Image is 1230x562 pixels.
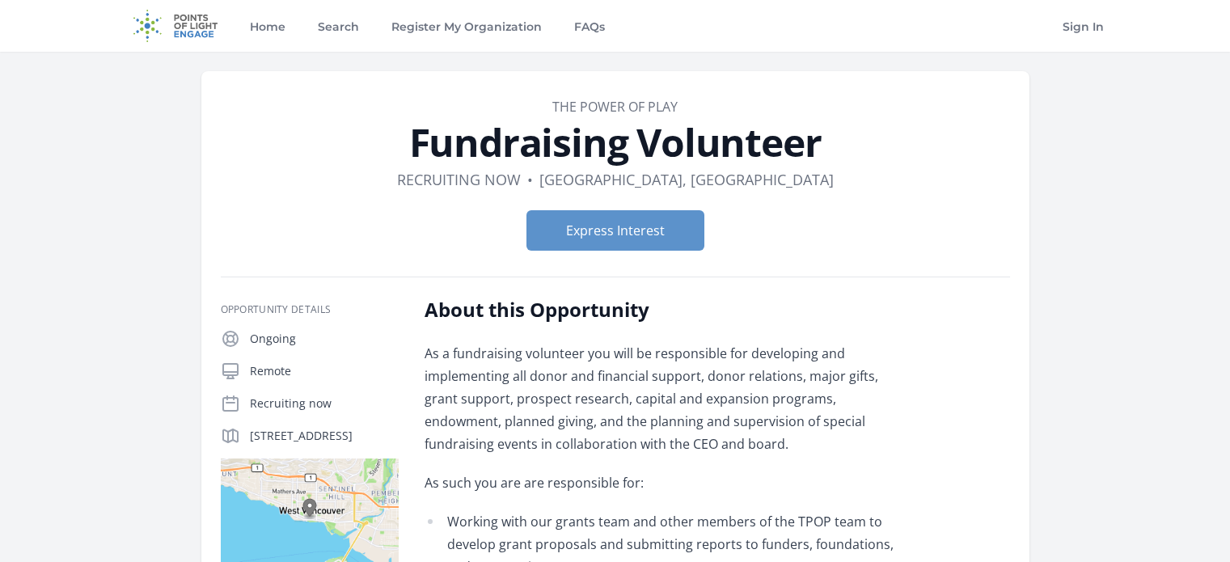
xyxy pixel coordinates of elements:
h1: Fundraising Volunteer [221,123,1010,162]
p: Ongoing [250,331,399,347]
p: Recruiting now [250,395,399,412]
h2: About this Opportunity [425,297,898,323]
a: The Power of Play [552,98,678,116]
p: [STREET_ADDRESS] [250,428,399,444]
p: Remote [250,363,399,379]
h3: Opportunity Details [221,303,399,316]
button: Express Interest [526,210,704,251]
p: As such you are are responsible for: [425,471,898,494]
dd: Recruiting now [397,168,521,191]
dd: [GEOGRAPHIC_DATA], [GEOGRAPHIC_DATA] [539,168,834,191]
div: • [527,168,533,191]
p: As a fundraising volunteer you will be responsible for developing and implementing all donor and ... [425,342,898,455]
